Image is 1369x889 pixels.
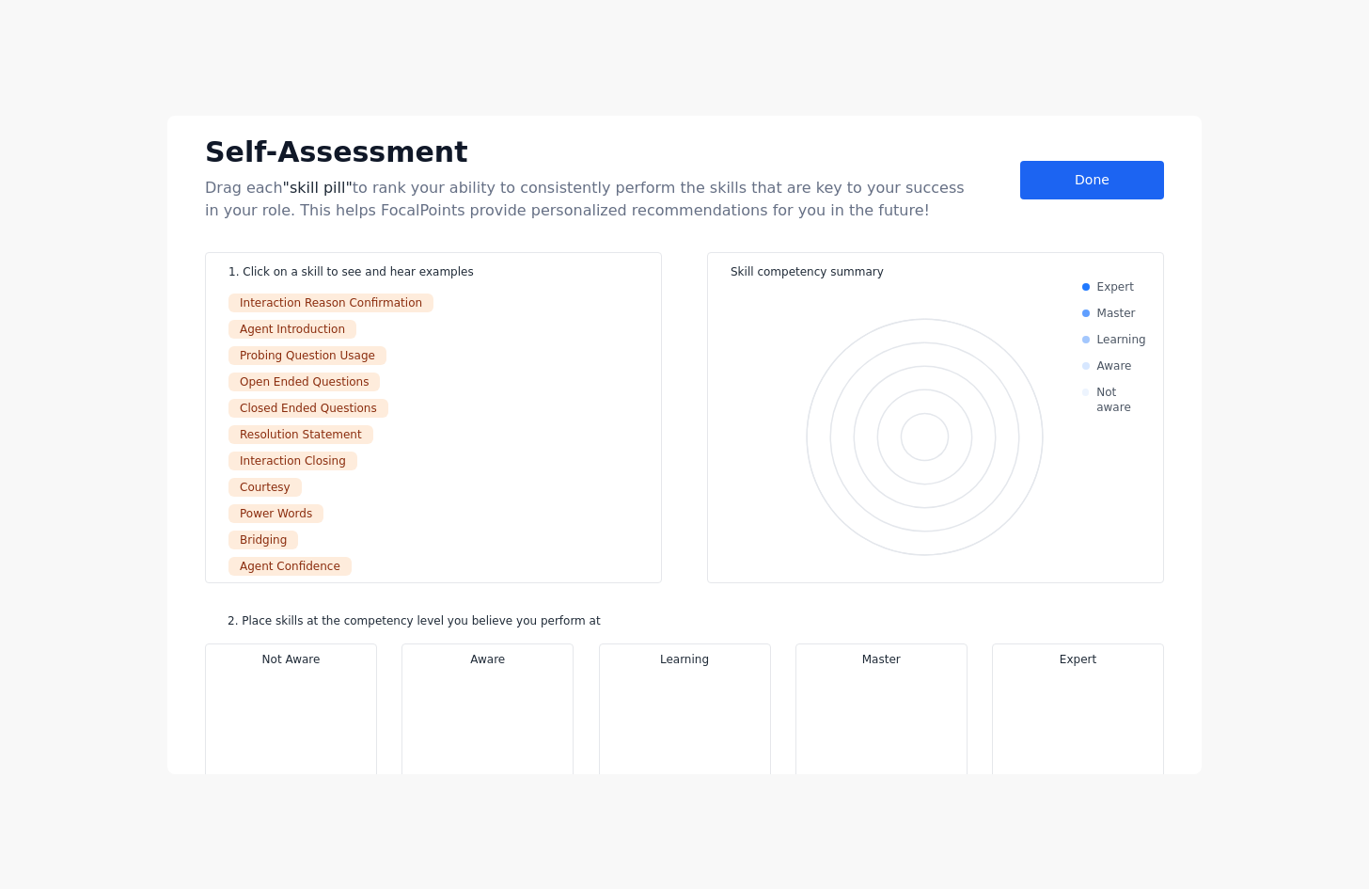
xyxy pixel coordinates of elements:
div: Agent Confidence [228,557,352,576]
div: Expert [1097,279,1134,294]
span: Expert [1060,653,1096,666]
div: Chart. Highcharts interactive chart. [768,279,1082,595]
div: 1. Click on a skill to see and hear examples [228,264,638,279]
svg: Interactive chart [768,279,1081,595]
div: Agent Introduction [228,320,356,339]
span: Aware [470,653,505,666]
div: Done [1020,161,1164,199]
div: Interaction Closing [228,452,357,470]
div: 2. Place skills at the competency level you believe you perform at [228,613,1164,628]
div: Open Ended Questions [228,373,380,391]
span: Not Aware [262,653,321,666]
span: Master [862,653,901,666]
div: Resolution Statement [228,425,373,444]
div: Interaction Reason Confirmation [228,294,433,312]
div: Self-Assessment [205,131,972,173]
span: Learning [660,653,709,666]
div: Drag each to rank your ability to consistently perform the skills that are key to your success in... [205,177,972,222]
div: Master [1097,306,1136,321]
div: Aware [1097,358,1132,373]
div: Skill competency summary [731,264,1152,279]
div: Not aware [1096,385,1152,415]
div: Courtesy [228,478,302,497]
div: Bridging [228,531,298,549]
div: Probing Question Usage [228,346,386,365]
span: "skill pill" [283,179,353,197]
div: Power Words [228,504,323,523]
div: Learning [1097,332,1146,347]
div: Closed Ended Questions [228,399,388,418]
